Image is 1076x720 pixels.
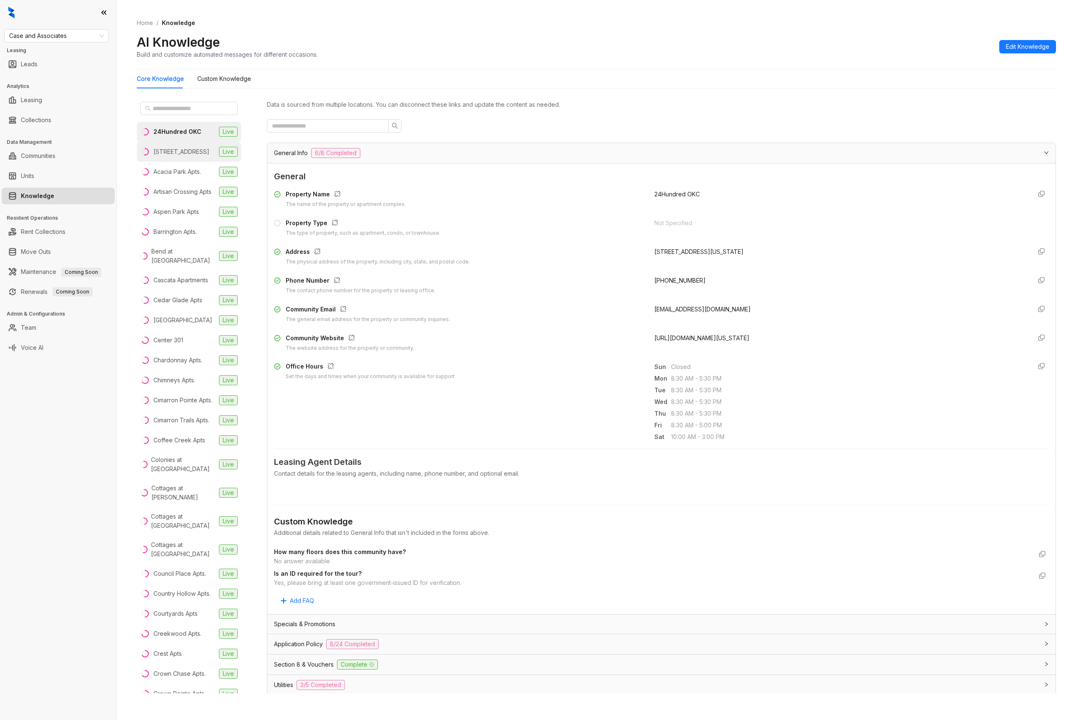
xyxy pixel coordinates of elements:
[21,112,51,128] a: Collections
[219,669,238,679] span: Live
[162,19,195,26] span: Knowledge
[219,251,238,261] span: Live
[219,395,238,405] span: Live
[274,456,1049,469] span: Leasing Agent Details
[151,455,216,474] div: Colonies at [GEOGRAPHIC_DATA]
[2,112,115,128] li: Collections
[286,258,470,266] div: The physical address of the property, including city, state, and postal code.
[21,148,55,164] a: Communities
[61,268,101,277] span: Coming Soon
[1044,150,1049,155] span: expanded
[2,148,115,164] li: Communities
[153,376,195,385] div: Chimneys Apts.
[153,227,197,236] div: Barrington Apts.
[1044,682,1049,687] span: collapsed
[153,276,208,285] div: Cascata Apartments
[21,339,43,356] a: Voice AI
[286,362,455,373] div: Office Hours
[2,56,115,73] li: Leads
[286,276,435,287] div: Phone Number
[151,484,216,502] div: Cottages at [PERSON_NAME]
[286,287,435,295] div: The contact phone number for the property or leasing office.
[7,47,116,54] h3: Leasing
[2,223,115,240] li: Rent Collections
[654,397,671,406] span: Wed
[21,56,38,73] a: Leads
[274,148,308,158] span: General Info
[286,316,450,324] div: The general email address for the property or community inquiries.
[274,469,1049,478] div: Contact details for the leasing agents, including name, phone number, and optional email.
[286,229,440,237] div: The type of property, such as apartment, condo, or townhouse.
[219,227,238,237] span: Live
[671,432,1025,442] span: 10:00 AM - 3:00 PM
[219,275,238,285] span: Live
[153,416,209,425] div: Cimarron Trails Apts.
[671,362,1025,371] span: Closed
[219,544,238,554] span: Live
[219,689,238,699] span: Live
[153,336,183,345] div: Center 301
[219,415,238,425] span: Live
[290,596,314,605] span: Add FAQ
[274,548,406,555] strong: How many floors does this community have?
[153,296,202,305] div: Cedar Glade Apts
[219,335,238,345] span: Live
[392,123,398,129] span: search
[219,609,238,619] span: Live
[53,287,93,296] span: Coming Soon
[153,689,204,698] div: Crown Pointe Apts
[21,283,93,300] a: RenewalsComing Soon
[137,34,220,50] h2: AI Knowledge
[654,334,749,341] span: [URL][DOMAIN_NAME][US_STATE]
[654,409,671,418] span: Thu
[153,589,211,598] div: Country Hollow Apts.
[654,306,751,313] span: [EMAIL_ADDRESS][DOMAIN_NAME]
[153,649,182,658] div: Crest Apts
[7,83,116,90] h3: Analytics
[153,569,206,578] div: Council Place Apts.
[2,168,115,184] li: Units
[274,557,1032,566] div: No answer available
[153,356,202,365] div: Chardonnay Apts.
[153,127,201,136] div: 24Hundred OKC
[654,191,700,198] span: 24Hundred OKC
[671,386,1025,395] span: 8:30 AM - 5:30 PM
[219,569,238,579] span: Live
[274,594,321,607] button: Add FAQ
[219,649,238,659] span: Live
[671,409,1025,418] span: 8:30 AM - 5:30 PM
[219,516,238,526] span: Live
[2,243,115,260] li: Move Outs
[151,540,216,559] div: Cottages at [GEOGRAPHIC_DATA]
[326,639,379,649] span: 8/24 Completed
[21,168,34,184] a: Units
[311,148,360,158] span: 6/8 Completed
[274,660,334,669] span: Section 8 & Vouchers
[219,315,238,325] span: Live
[1044,622,1049,627] span: collapsed
[151,512,216,530] div: Cottages at [GEOGRAPHIC_DATA]
[654,247,1025,256] div: [STREET_ADDRESS][US_STATE]
[156,18,158,28] li: /
[2,92,115,108] li: Leasing
[153,147,209,156] div: [STREET_ADDRESS]
[274,515,1049,528] div: Custom Knowledge
[274,620,335,629] span: Specials & Promotions
[21,188,54,204] a: Knowledge
[297,680,345,690] span: 3/5 Completed
[267,615,1056,634] div: Specials & Promotions
[654,374,671,383] span: Mon
[274,680,293,690] span: Utilities
[7,214,116,222] h3: Resident Operations
[267,634,1056,654] div: Application Policy8/24 Completed
[197,74,251,83] div: Custom Knowledge
[286,373,455,381] div: Set the days and times when your community is available for support
[153,207,199,216] div: Aspen Park Apts
[145,105,151,111] span: search
[7,138,116,146] h3: Data Management
[337,660,378,670] span: Complete
[219,127,238,137] span: Live
[137,50,318,59] div: Build and customize automated messages for different occasions.
[274,528,1049,537] div: Additional details related to General Info that isn't included in the forms above.
[219,589,238,599] span: Live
